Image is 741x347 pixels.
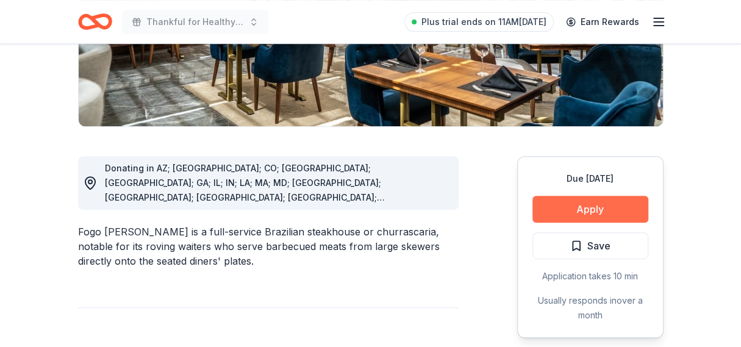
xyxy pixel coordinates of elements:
div: Application takes 10 min [532,269,648,284]
a: Plus trial ends on 11AM[DATE] [404,12,554,32]
span: Donating in AZ; [GEOGRAPHIC_DATA]; CO; [GEOGRAPHIC_DATA]; [GEOGRAPHIC_DATA]; GA; IL; IN; LA; MA; ... [105,163,394,246]
button: Save [532,232,648,259]
button: Thankful for Healthy Pets [122,10,268,34]
span: Plus trial ends on 11AM[DATE] [421,15,546,29]
button: Apply [532,196,648,223]
div: Fogo [PERSON_NAME] is a full-service Brazilian steakhouse or churrascaria, notable for its roving... [78,224,459,268]
div: Usually responds in over a month [532,293,648,323]
a: Earn Rewards [559,11,646,33]
a: Home [78,7,112,36]
span: Save [587,238,610,254]
div: Due [DATE] [532,171,648,186]
span: Thankful for Healthy Pets [146,15,244,29]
